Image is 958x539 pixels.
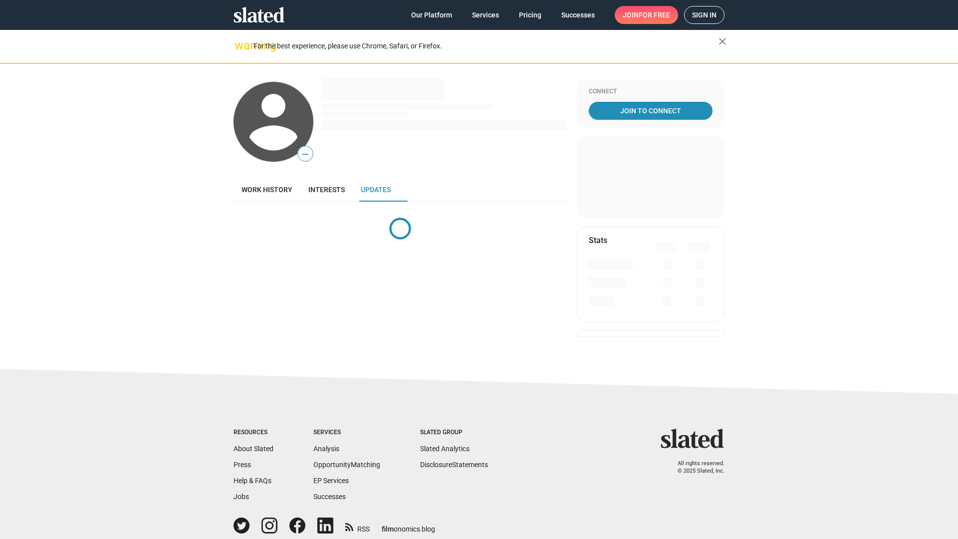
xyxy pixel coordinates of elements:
span: Pricing [519,6,541,24]
a: Our Platform [403,6,460,24]
a: filmonomics blog [382,517,435,534]
span: — [298,148,313,161]
p: All rights reserved. © 2025 Slated, Inc. [667,460,724,475]
div: Connect [589,88,713,96]
span: Join [623,6,670,24]
div: For the best experience, please use Chrome, Safari, or Firefox. [253,39,718,53]
mat-card-title: Stats [589,235,607,246]
span: Join To Connect [591,102,711,120]
a: Updates [353,178,399,202]
a: EP Services [313,477,349,485]
span: Updates [361,186,391,194]
a: Press [234,461,251,469]
a: Interests [300,178,353,202]
a: Services [464,6,507,24]
span: for free [639,6,670,24]
a: About Slated [234,445,273,453]
a: Slated Analytics [420,445,470,453]
span: Interests [308,186,345,194]
mat-icon: close [717,35,728,47]
div: Slated Group [420,429,488,437]
a: Help & FAQs [234,477,271,485]
a: Work history [234,178,300,202]
a: Join To Connect [589,102,713,120]
a: Joinfor free [615,6,678,24]
span: Work history [241,186,292,194]
a: RSS [345,519,370,534]
span: Successes [561,6,595,24]
a: Pricing [511,6,549,24]
a: Sign in [684,6,724,24]
mat-icon: warning [235,39,246,51]
a: DisclosureStatements [420,461,488,469]
div: Resources [234,429,273,437]
span: Services [472,6,499,24]
a: Successes [313,493,346,501]
span: Our Platform [411,6,452,24]
div: Services [313,429,380,437]
a: Analysis [313,445,339,453]
a: OpportunityMatching [313,461,380,469]
span: film [382,525,394,533]
a: Successes [553,6,603,24]
a: Jobs [234,493,249,501]
span: Sign in [692,6,717,23]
